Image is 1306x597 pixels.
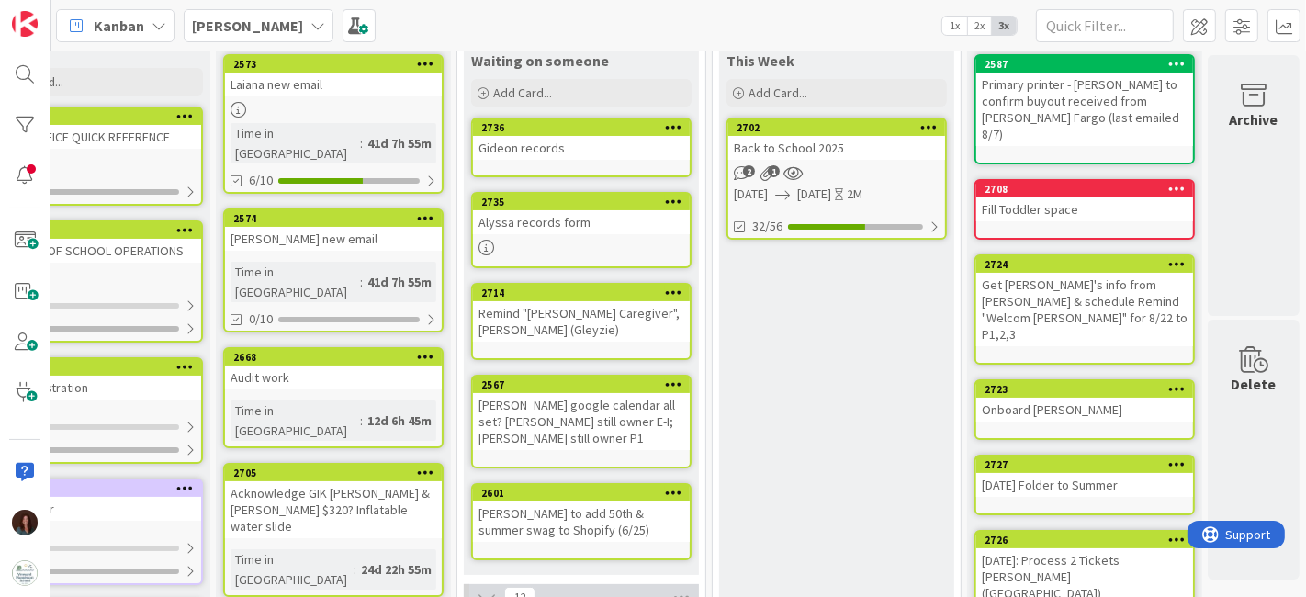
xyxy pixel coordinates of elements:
div: 2726 [976,532,1193,548]
div: 2668 [225,349,442,366]
img: avatar [12,560,38,586]
a: 2573Laiana new emailTime in [GEOGRAPHIC_DATA]:41d 7h 55m6/10 [223,54,444,194]
div: 2708 [976,181,1193,197]
div: 12d 6h 45m [363,411,436,431]
div: 2702 [728,119,945,136]
a: 2702Back to School 2025[DATE][DATE]2M32/56 [726,118,947,240]
a: 2601[PERSON_NAME] to add 50th & summer swag to Shopify (6/25) [471,483,692,560]
img: Visit kanbanzone.com [12,11,38,37]
div: Back to School 2025 [728,136,945,160]
a: 2705Acknowledge GIK [PERSON_NAME] & [PERSON_NAME] $320? Inflatable water slideTime in [GEOGRAPHIC... [223,463,444,597]
div: 24d 22h 55m [356,559,436,580]
div: Time in [GEOGRAPHIC_DATA] [231,262,360,302]
div: Time in [GEOGRAPHIC_DATA] [231,549,354,590]
span: Add Card... [493,84,552,101]
span: : [360,272,363,292]
div: 2708Fill Toddler space [976,181,1193,221]
div: 2723 [976,381,1193,398]
div: 2573Laiana new email [225,56,442,96]
div: 2723 [985,383,1193,396]
span: : [360,411,363,431]
div: Fill Toddler space [976,197,1193,221]
a: 2723Onboard [PERSON_NAME] [974,379,1195,440]
div: 2668 [233,351,442,364]
div: 2726 [985,534,1193,546]
span: 2x [967,17,992,35]
a: 2714Remind "[PERSON_NAME] Caregiver", [PERSON_NAME] (Gleyzie) [471,283,692,360]
span: 0/10 [249,310,273,329]
span: 1x [942,17,967,35]
div: 2601 [473,485,690,501]
div: 2736 [473,119,690,136]
span: : [354,559,356,580]
a: 2724Get [PERSON_NAME]'s info from [PERSON_NAME] & schedule Remind "Welcom [PERSON_NAME]" for 8/22... [974,254,1195,365]
div: 2727 [976,456,1193,473]
div: Remind "[PERSON_NAME] Caregiver", [PERSON_NAME] (Gleyzie) [473,301,690,342]
div: 41d 7h 55m [363,133,436,153]
div: 2705 [225,465,442,481]
div: Audit work [225,366,442,389]
a: 2735Alyssa records form [471,192,692,268]
div: 2724 [976,256,1193,273]
span: [DATE] [797,185,831,204]
div: Laiana new email [225,73,442,96]
div: 2736 [481,121,690,134]
div: 2574 [225,210,442,227]
span: : [360,133,363,153]
span: Kanban [94,15,144,37]
div: Time in [GEOGRAPHIC_DATA] [231,400,360,441]
div: 2M [847,185,862,204]
a: 2736Gideon records [471,118,692,177]
div: 2735 [481,196,690,208]
div: Primary printer - [PERSON_NAME] to confirm buyout received from [PERSON_NAME] Fargo (last emailed... [976,73,1193,146]
span: 32/56 [752,217,782,236]
a: 2727[DATE] Folder to Summer [974,455,1195,515]
div: 2573 [233,58,442,71]
div: [DATE] Folder to Summer [976,473,1193,497]
div: 2705Acknowledge GIK [PERSON_NAME] & [PERSON_NAME] $320? Inflatable water slide [225,465,442,538]
div: Onboard [PERSON_NAME] [976,398,1193,422]
a: 2574[PERSON_NAME] new emailTime in [GEOGRAPHIC_DATA]:41d 7h 55m0/10 [223,208,444,332]
div: 2708 [985,183,1193,196]
div: Delete [1232,373,1277,395]
div: 2702 [737,121,945,134]
div: 2567 [473,377,690,393]
span: Waiting on someone [471,51,609,70]
div: 2601 [481,487,690,500]
div: 2724Get [PERSON_NAME]'s info from [PERSON_NAME] & schedule Remind "Welcom [PERSON_NAME]" for 8/22... [976,256,1193,346]
div: 2735Alyssa records form [473,194,690,234]
div: 41d 7h 55m [363,272,436,292]
div: [PERSON_NAME] to add 50th & summer swag to Shopify (6/25) [473,501,690,542]
div: 2702Back to School 2025 [728,119,945,160]
span: Add Card... [749,84,807,101]
div: [PERSON_NAME] google calendar all set? [PERSON_NAME] still owner E-I; [PERSON_NAME] still owner P1 [473,393,690,450]
div: Alyssa records form [473,210,690,234]
div: Gideon records [473,136,690,160]
a: 2567[PERSON_NAME] google calendar all set? [PERSON_NAME] still owner E-I; [PERSON_NAME] still own... [471,375,692,468]
div: 2724 [985,258,1193,271]
div: 2587 [985,58,1193,71]
div: [PERSON_NAME] new email [225,227,442,251]
span: [DATE] [734,185,768,204]
div: Archive [1230,108,1278,130]
div: Acknowledge GIK [PERSON_NAME] & [PERSON_NAME] $320? Inflatable water slide [225,481,442,538]
div: 2714 [481,287,690,299]
div: 2727[DATE] Folder to Summer [976,456,1193,497]
span: 1 [768,165,780,177]
div: 2723Onboard [PERSON_NAME] [976,381,1193,422]
div: 2668Audit work [225,349,442,389]
div: 2727 [985,458,1193,471]
img: RF [12,510,38,535]
div: 2736Gideon records [473,119,690,160]
span: 6/10 [249,171,273,190]
div: Time in [GEOGRAPHIC_DATA] [231,123,360,163]
div: 2587 [976,56,1193,73]
div: Get [PERSON_NAME]'s info from [PERSON_NAME] & schedule Remind "Welcom [PERSON_NAME]" for 8/22 to ... [976,273,1193,346]
div: 2574[PERSON_NAME] new email [225,210,442,251]
b: [PERSON_NAME] [192,17,303,35]
a: 2587Primary printer - [PERSON_NAME] to confirm buyout received from [PERSON_NAME] Fargo (last ema... [974,54,1195,164]
div: 2601[PERSON_NAME] to add 50th & summer swag to Shopify (6/25) [473,485,690,542]
div: 2714Remind "[PERSON_NAME] Caregiver", [PERSON_NAME] (Gleyzie) [473,285,690,342]
div: 2735 [473,194,690,210]
div: 2573 [225,56,442,73]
